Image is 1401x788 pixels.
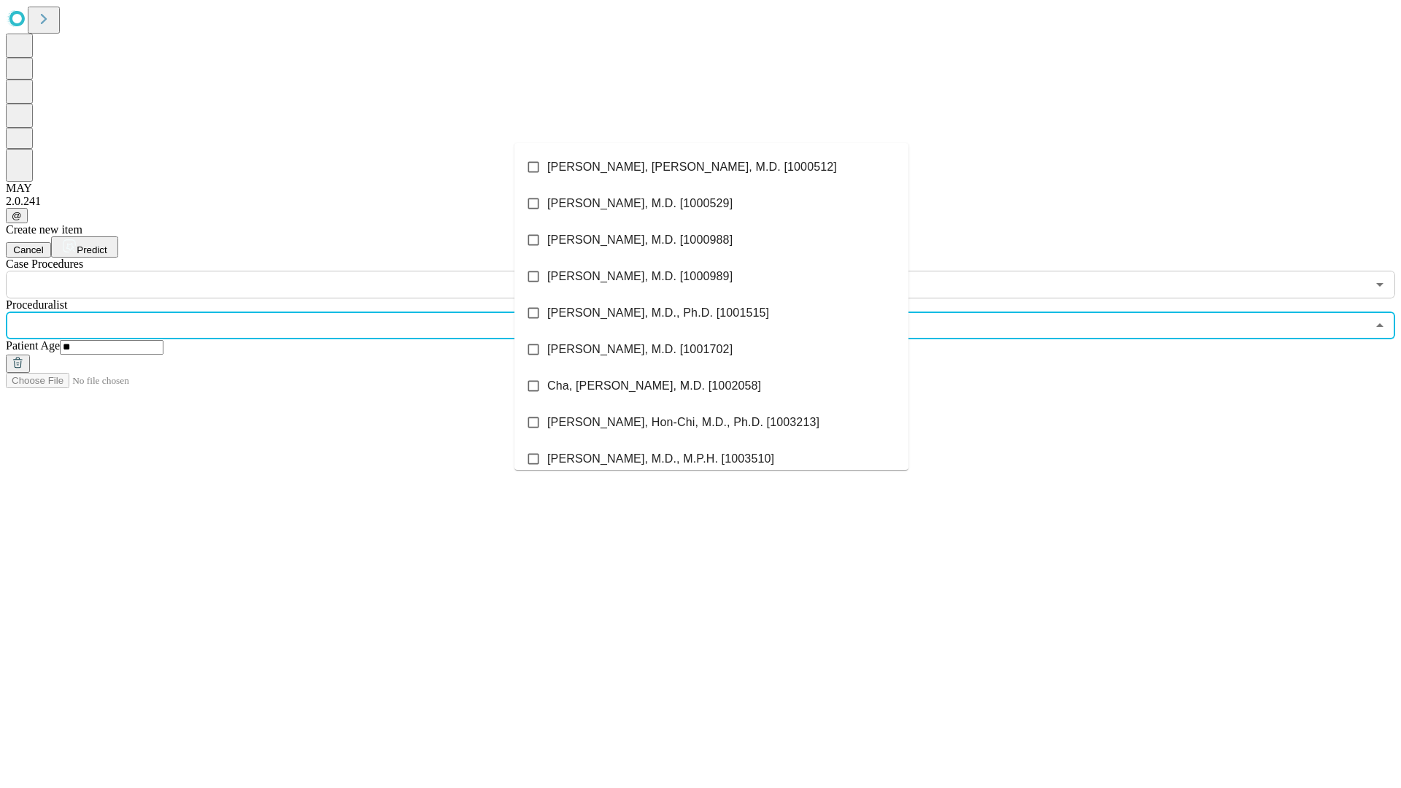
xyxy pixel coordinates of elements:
[547,268,733,285] span: [PERSON_NAME], M.D. [1000989]
[6,339,60,352] span: Patient Age
[13,244,44,255] span: Cancel
[1370,315,1390,336] button: Close
[547,414,819,431] span: [PERSON_NAME], Hon-Chi, M.D., Ph.D. [1003213]
[6,208,28,223] button: @
[6,223,82,236] span: Create new item
[77,244,107,255] span: Predict
[547,158,837,176] span: [PERSON_NAME], [PERSON_NAME], M.D. [1000512]
[6,258,83,270] span: Scheduled Procedure
[12,210,22,221] span: @
[547,377,761,395] span: Cha, [PERSON_NAME], M.D. [1002058]
[547,195,733,212] span: [PERSON_NAME], M.D. [1000529]
[547,231,733,249] span: [PERSON_NAME], M.D. [1000988]
[547,304,769,322] span: [PERSON_NAME], M.D., Ph.D. [1001515]
[6,195,1395,208] div: 2.0.241
[51,236,118,258] button: Predict
[6,298,67,311] span: Proceduralist
[547,450,774,468] span: [PERSON_NAME], M.D., M.P.H. [1003510]
[6,182,1395,195] div: MAY
[547,341,733,358] span: [PERSON_NAME], M.D. [1001702]
[6,242,51,258] button: Cancel
[1370,274,1390,295] button: Open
